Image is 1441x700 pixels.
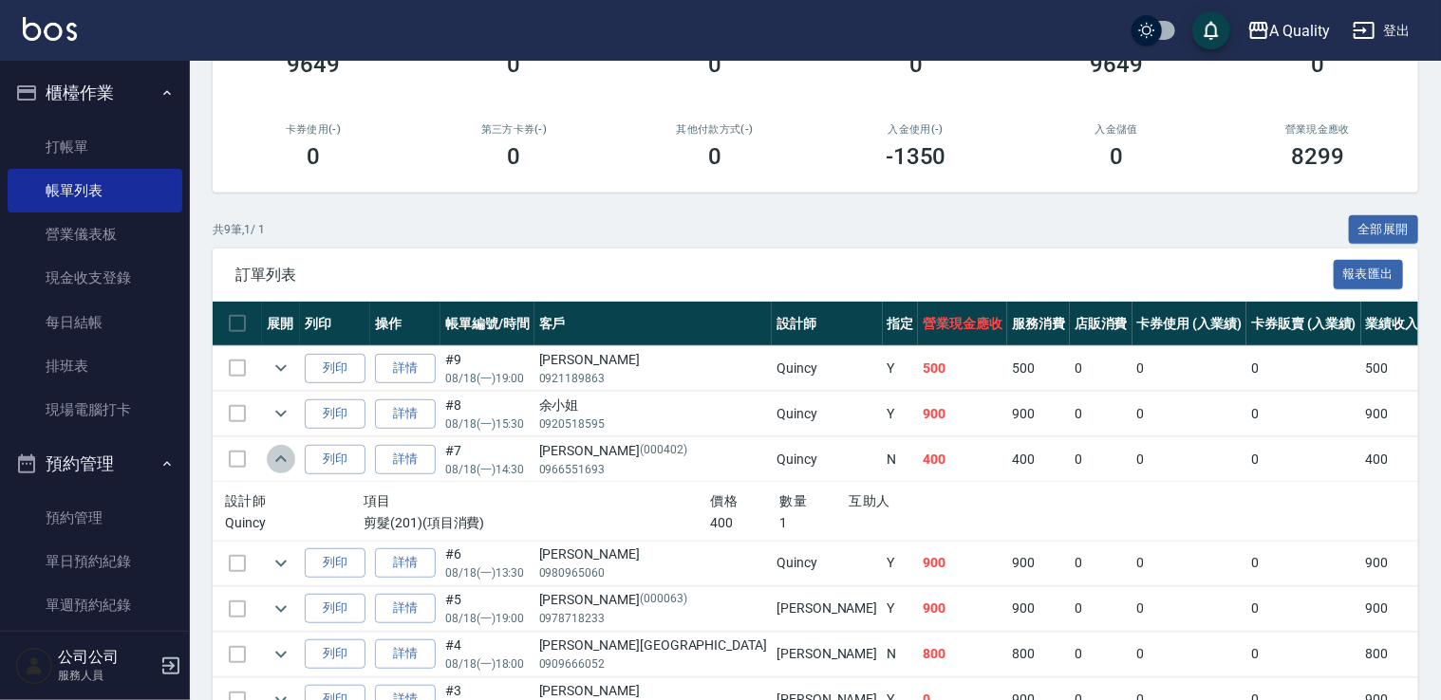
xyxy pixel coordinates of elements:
img: Logo [23,17,77,41]
td: 0 [1070,632,1132,676]
h2: 入金使用(-) [838,123,994,136]
p: (000063) [640,590,687,610]
button: expand row [267,595,295,623]
th: 服務消費 [1007,302,1070,346]
td: 0 [1132,586,1247,631]
button: save [1192,11,1230,49]
button: 列印 [305,639,365,669]
p: 08/18 (一) 13:30 [445,564,530,581]
td: 900 [1361,392,1424,436]
h3: 8299 [1291,143,1344,170]
a: 營業儀表板 [8,212,182,256]
div: [PERSON_NAME] [539,441,768,461]
a: 報表匯出 [1334,265,1404,283]
p: 08/18 (一) 19:00 [445,370,530,387]
a: 詳情 [375,594,436,623]
a: 排班表 [8,344,182,388]
td: Y [883,541,919,585]
a: 預約管理 [8,496,182,540]
td: 900 [1361,586,1424,631]
p: 400 [711,513,780,533]
td: N [883,632,919,676]
h5: 公司公司 [58,648,155,667]
button: 預約管理 [8,439,182,488]
h3: 0 [307,143,320,170]
td: 400 [1361,437,1424,482]
td: 0 [1246,586,1361,631]
h2: 入金儲值 [1039,123,1195,136]
h3: 9649 [287,51,340,78]
td: 0 [1246,632,1361,676]
button: expand row [267,549,295,578]
button: 列印 [305,548,365,578]
button: expand row [267,399,295,428]
td: Y [883,586,919,631]
th: 業績收入 [1361,302,1424,346]
h3: 9649 [1091,51,1144,78]
td: N [883,437,919,482]
span: 項目 [364,493,391,508]
td: 0 [1070,586,1132,631]
a: 詳情 [375,639,436,669]
th: 操作 [370,302,440,346]
p: 0909666052 [539,655,768,672]
th: 店販消費 [1070,302,1132,346]
p: Quincy [225,513,364,533]
button: 列印 [305,594,365,623]
h3: 0 [1110,143,1123,170]
button: A Quality [1240,11,1338,50]
h3: 0 [508,51,521,78]
th: 設計師 [772,302,882,346]
th: 卡券使用 (入業績) [1132,302,1247,346]
a: 詳情 [375,399,436,429]
h3: 0 [909,51,923,78]
p: 服務人員 [58,667,155,684]
td: Quincy [772,541,882,585]
td: 0 [1132,392,1247,436]
button: 列印 [305,399,365,429]
td: 900 [1361,541,1424,585]
h2: 營業現金應收 [1240,123,1395,136]
td: 800 [1007,632,1070,676]
th: 指定 [883,302,919,346]
td: 0 [1246,346,1361,391]
a: 單週預約紀錄 [8,583,182,627]
h3: 0 [508,143,521,170]
td: 400 [1007,437,1070,482]
td: 0 [1246,437,1361,482]
td: 900 [918,392,1007,436]
a: 打帳單 [8,125,182,169]
a: 現金收支登錄 [8,256,182,300]
td: #5 [440,586,534,631]
td: 0 [1132,632,1247,676]
button: expand row [267,445,295,473]
h2: 第三方卡券(-) [437,123,592,136]
td: 900 [1007,586,1070,631]
div: A Quality [1270,19,1331,43]
td: 800 [1361,632,1424,676]
td: 0 [1246,541,1361,585]
td: 0 [1132,437,1247,482]
td: #4 [440,632,534,676]
div: [PERSON_NAME][GEOGRAPHIC_DATA] [539,636,768,655]
h3: 0 [708,51,721,78]
td: 0 [1070,437,1132,482]
th: 展開 [262,302,300,346]
span: 訂單列表 [235,266,1334,285]
span: 價格 [711,493,739,508]
td: 900 [1007,541,1070,585]
td: Quincy [772,346,882,391]
img: Person [15,647,53,685]
td: 500 [1361,346,1424,391]
p: 08/18 (一) 19:00 [445,610,530,627]
span: 互助人 [850,493,890,508]
a: 詳情 [375,445,436,474]
button: expand row [267,354,295,382]
td: #6 [440,541,534,585]
a: 帳單列表 [8,169,182,212]
td: [PERSON_NAME] [772,586,882,631]
div: [PERSON_NAME] [539,590,768,610]
td: 800 [918,632,1007,676]
button: 列印 [305,445,365,474]
td: 0 [1132,346,1247,391]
